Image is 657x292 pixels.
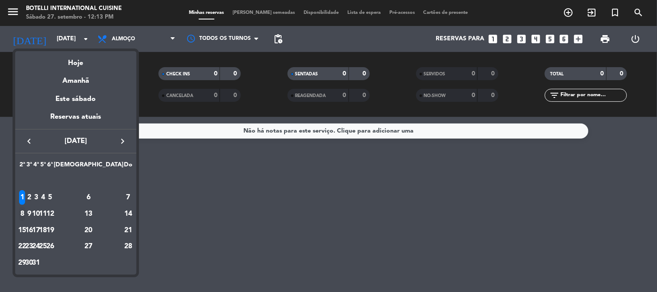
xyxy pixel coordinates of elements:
td: 18 de dezembro de 2025 [39,222,46,239]
td: 30 de dezembro de 2025 [26,255,32,271]
td: 14 de dezembro de 2025 [123,206,133,222]
td: 1 de dezembro de 2025 [19,189,26,206]
td: 11 de dezembro de 2025 [39,206,46,222]
div: 26 [47,239,53,254]
div: 22 [19,239,26,254]
div: 27 [57,239,120,254]
td: 22 de dezembro de 2025 [19,238,26,255]
td: 8 de dezembro de 2025 [19,206,26,222]
div: 10 [33,207,39,221]
td: 21 de dezembro de 2025 [123,222,133,239]
div: 18 [40,223,46,238]
button: keyboard_arrow_right [115,136,130,147]
td: 28 de dezembro de 2025 [123,238,133,255]
div: 30 [26,256,32,270]
td: 10 de dezembro de 2025 [32,206,39,222]
i: keyboard_arrow_left [24,136,34,146]
th: Terça-feira [26,160,32,173]
div: Este sábado [15,87,136,111]
div: 21 [124,223,133,238]
th: Sexta-feira [47,160,54,173]
td: 31 de dezembro de 2025 [32,255,39,271]
div: 20 [57,223,120,238]
td: 6 de dezembro de 2025 [54,189,123,206]
td: 7 de dezembro de 2025 [123,189,133,206]
div: 23 [26,239,32,254]
div: 29 [19,256,26,270]
div: 2 [26,190,32,205]
div: 25 [40,239,46,254]
div: Reservas atuais [15,111,136,129]
div: 5 [47,190,53,205]
td: 16 de dezembro de 2025 [26,222,32,239]
td: 2 de dezembro de 2025 [26,189,32,206]
td: 15 de dezembro de 2025 [19,222,26,239]
div: 11 [40,207,46,221]
div: 28 [124,239,133,254]
div: 14 [124,207,133,221]
td: 27 de dezembro de 2025 [54,238,123,255]
div: Amanhã [15,69,136,87]
div: 6 [57,190,120,205]
button: keyboard_arrow_left [21,136,37,147]
td: 4 de dezembro de 2025 [39,189,46,206]
i: keyboard_arrow_right [117,136,128,146]
th: Segunda-feira [19,160,26,173]
div: 15 [19,223,26,238]
div: 1 [19,190,26,205]
div: 3 [33,190,39,205]
th: Quarta-feira [32,160,39,173]
td: 23 de dezembro de 2025 [26,238,32,255]
td: 19 de dezembro de 2025 [47,222,54,239]
td: 12 de dezembro de 2025 [47,206,54,222]
td: 20 de dezembro de 2025 [54,222,123,239]
span: [DATE] [37,136,115,147]
div: 24 [33,239,39,254]
th: Sábado [54,160,123,173]
td: 9 de dezembro de 2025 [26,206,32,222]
td: 13 de dezembro de 2025 [54,206,123,222]
div: 19 [47,223,53,238]
td: 29 de dezembro de 2025 [19,255,26,271]
div: 31 [33,256,39,270]
td: 17 de dezembro de 2025 [32,222,39,239]
div: 12 [47,207,53,221]
div: 13 [57,207,120,221]
td: 24 de dezembro de 2025 [32,238,39,255]
div: 9 [26,207,32,221]
div: 17 [33,223,39,238]
div: 4 [40,190,46,205]
div: 8 [19,207,26,221]
th: Quinta-feira [39,160,46,173]
td: 26 de dezembro de 2025 [47,238,54,255]
td: 25 de dezembro de 2025 [39,238,46,255]
td: 5 de dezembro de 2025 [47,189,54,206]
td: 3 de dezembro de 2025 [32,189,39,206]
th: Domingo [123,160,133,173]
div: Hoje [15,51,136,69]
div: 16 [26,223,32,238]
div: 7 [124,190,133,205]
td: DEZ [19,173,133,190]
